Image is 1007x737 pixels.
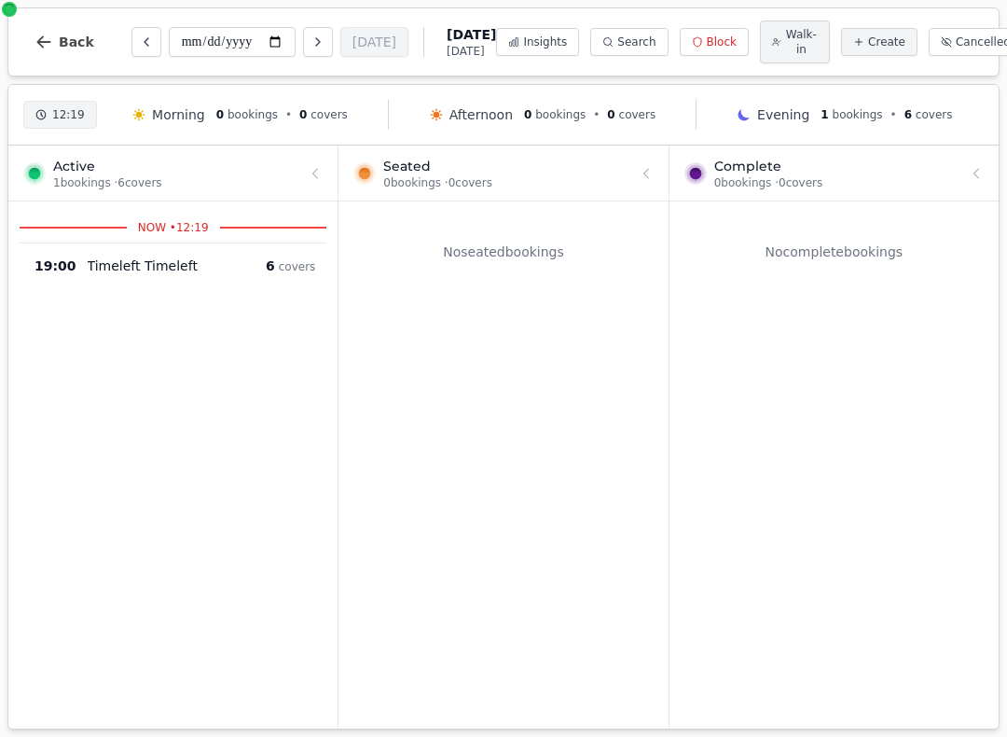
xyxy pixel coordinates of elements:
[535,108,586,121] span: bookings
[449,105,513,124] span: Afternoon
[833,108,883,121] span: bookings
[681,243,987,261] p: No complete bookings
[617,35,655,49] span: Search
[890,107,897,122] span: •
[757,105,809,124] span: Evening
[760,21,830,63] button: Walk-in
[152,105,205,124] span: Morning
[619,108,656,121] span: covers
[127,220,220,235] span: NOW • 12:19
[303,27,333,57] button: Next day
[285,107,292,122] span: •
[841,28,917,56] button: Create
[868,35,905,49] span: Create
[52,107,85,122] span: 12:19
[266,258,275,273] span: 6
[310,108,348,121] span: covers
[20,20,109,64] button: Back
[205,261,214,271] svg: Google booking
[88,257,198,275] p: Timeleft Timeleft
[904,108,912,121] span: 6
[590,28,668,56] button: Search
[916,108,953,121] span: covers
[34,257,76,275] span: 19:00
[607,108,614,121] span: 0
[447,44,496,59] span: [DATE]
[279,260,316,273] span: covers
[216,108,224,121] span: 0
[785,27,818,57] span: Walk-in
[593,107,600,122] span: •
[299,108,307,121] span: 0
[340,27,408,57] button: [DATE]
[707,35,737,49] span: Block
[524,108,531,121] span: 0
[59,35,94,49] span: Back
[680,28,749,56] button: Block
[523,35,567,49] span: Insights
[447,25,496,44] span: [DATE]
[350,243,656,261] p: No seated bookings
[228,108,278,121] span: bookings
[131,27,161,57] button: Previous day
[821,108,828,121] span: 1
[496,28,579,56] button: Insights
